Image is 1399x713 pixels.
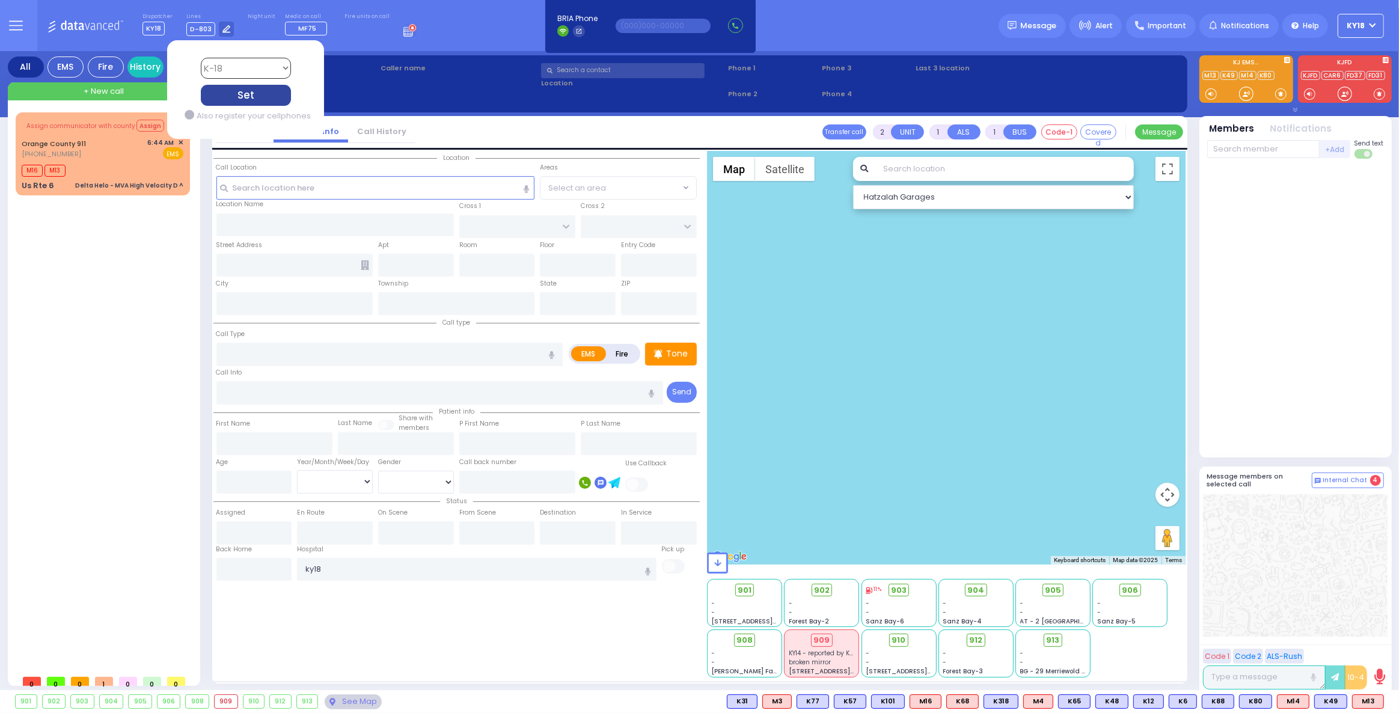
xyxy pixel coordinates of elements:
span: 906 [1122,584,1138,596]
button: Drag Pegman onto the map to open Street View [1156,526,1180,550]
input: (000)000-00000 [616,19,711,33]
a: Call History [348,126,415,137]
label: Cross 1 [459,201,481,211]
span: 903 [891,584,907,596]
span: 0 [119,677,137,686]
div: Delta Helo - MVA High Velocity D ^ [75,181,183,190]
a: Open this area in Google Maps (opens a new window) [710,549,750,565]
div: K88 [1202,694,1234,709]
div: K77 [797,694,829,709]
label: Medic on call [285,13,331,20]
div: 906 [158,695,180,708]
button: Show street map [713,157,755,181]
div: BLS [871,694,905,709]
div: 903 [71,695,94,708]
div: M14 [1277,694,1309,709]
span: - [789,608,792,617]
div: See map [325,694,381,709]
label: Dispatcher [142,13,173,20]
span: [STREET_ADDRESS][PERSON_NAME] [866,667,979,676]
div: 910 [243,695,265,708]
label: Hospital [297,545,323,554]
div: BLS [1169,694,1197,709]
div: BLS [984,694,1018,709]
div: 904 [100,695,123,708]
span: broken mirror [789,658,831,667]
div: K318 [984,694,1018,709]
div: BLS [1202,694,1234,709]
span: [PERSON_NAME] Farm [712,667,783,676]
span: 908 [736,634,753,646]
span: 902 [814,584,830,596]
span: 910 [892,634,906,646]
div: EMS [47,57,84,78]
span: Also register your cellphones [185,109,310,121]
span: Assign communicator with county [26,121,135,130]
label: Apt [378,240,389,250]
span: - [866,658,869,667]
span: Help [1303,20,1319,31]
span: 0 [167,677,185,686]
label: In Service [621,508,652,518]
span: - [712,599,715,608]
label: KJFD [1298,60,1392,68]
div: 11% [866,586,881,594]
button: Map camera controls [1156,483,1180,507]
label: Turn off text [1355,148,1374,160]
span: Forest Bay-3 [943,667,983,676]
label: KJ EMS... [1199,60,1293,68]
span: 0 [47,677,65,686]
label: Fire units on call [344,13,390,20]
div: BLS [1314,694,1347,709]
button: BUS [1003,124,1036,139]
label: Room [459,240,477,250]
button: Covered [1080,124,1116,139]
span: Other building occupants [361,260,369,270]
span: 6:44 AM [148,138,174,147]
span: Sanz Bay-4 [943,617,982,626]
label: Last 3 location [916,63,1047,73]
input: Search location [876,157,1134,181]
span: Forest Bay-2 [789,617,829,626]
div: K68 [946,694,979,709]
button: Assign [136,120,164,132]
h5: Message members on selected call [1207,473,1312,488]
span: - [943,649,946,658]
label: State [540,279,557,289]
button: Send [667,382,697,403]
div: 912 [270,695,291,708]
label: Call back number [459,457,516,467]
span: BRIA Phone [557,13,598,24]
label: Fire [605,346,639,361]
span: [STREET_ADDRESS][PERSON_NAME] [789,667,902,676]
div: K65 [1058,694,1091,709]
label: Location [541,78,724,88]
span: - [1020,608,1024,617]
span: [STREET_ADDRESS][PERSON_NAME] [712,617,825,626]
span: 904 [967,584,984,596]
button: Toggle fullscreen view [1156,157,1180,181]
div: K31 [727,694,758,709]
label: Call Info [216,368,242,378]
label: Age [216,457,228,467]
div: BLS [834,694,866,709]
span: Phone 1 [728,63,818,73]
span: 905 [1045,584,1061,596]
div: K48 [1095,694,1128,709]
label: Night unit [248,13,275,20]
a: CAR6 [1321,71,1344,80]
div: 905 [129,695,152,708]
button: Transfer call [822,124,866,139]
span: Sanz Bay-6 [866,617,904,626]
label: On Scene [378,508,408,518]
span: - [789,599,792,608]
div: Set [200,85,290,106]
span: Patient info [433,407,480,416]
img: Google [710,549,750,565]
div: 908 [186,695,209,708]
label: Floor [540,240,554,250]
span: - [866,608,869,617]
span: - [1020,649,1024,658]
label: Pick up [662,545,685,554]
label: Location Name [216,200,264,209]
